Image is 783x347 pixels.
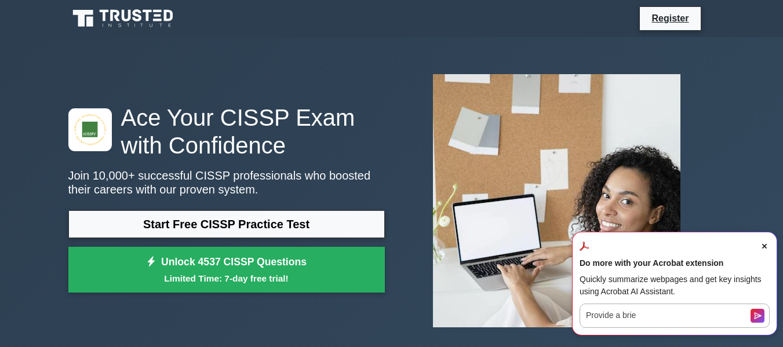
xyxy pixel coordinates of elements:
[68,210,385,238] a: Start Free CISSP Practice Test
[68,247,385,293] a: Unlock 4537 CISSP QuestionsLimited Time: 7-day free trial!
[68,104,385,159] h1: Ace Your CISSP Exam with Confidence
[83,272,370,285] small: Limited Time: 7-day free trial!
[68,169,385,196] p: Join 10,000+ successful CISSP professionals who boosted their careers with our proven system.
[644,11,695,25] a: Register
